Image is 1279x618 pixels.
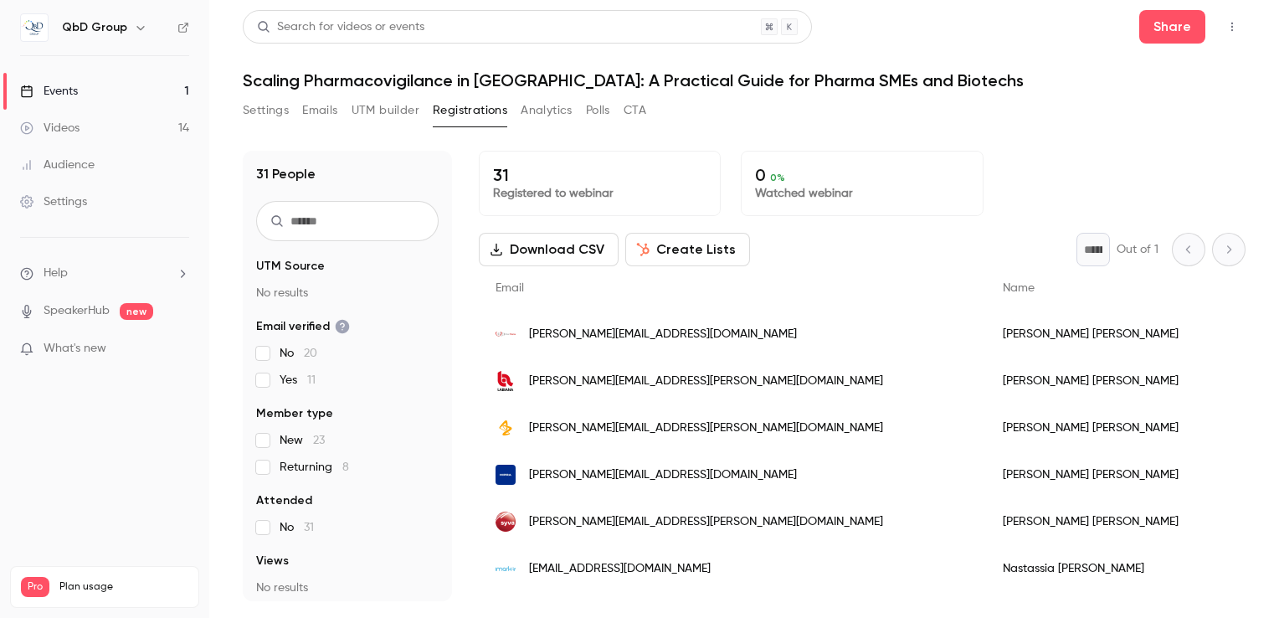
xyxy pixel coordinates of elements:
[256,164,316,184] h1: 31 People
[755,185,968,202] p: Watched webinar
[496,371,516,391] img: labiana.com
[280,432,325,449] span: New
[529,326,797,343] span: [PERSON_NAME][EMAIL_ADDRESS][DOMAIN_NAME]
[496,332,516,336] img: silverpharma.es
[256,553,289,569] span: Views
[280,372,316,389] span: Yes
[62,19,127,36] h6: QbD Group
[496,512,516,532] img: syva.es
[493,165,706,185] p: 31
[529,420,883,437] span: [PERSON_NAME][EMAIL_ADDRESS][PERSON_NAME][DOMAIN_NAME]
[256,258,325,275] span: UTM Source
[1139,10,1205,44] button: Share
[304,522,314,533] span: 31
[243,97,289,124] button: Settings
[302,97,337,124] button: Emails
[624,97,646,124] button: CTA
[20,157,95,173] div: Audience
[256,285,439,301] p: No results
[304,348,317,359] span: 20
[529,373,883,390] span: [PERSON_NAME][EMAIL_ADDRESS][PERSON_NAME][DOMAIN_NAME]
[521,97,573,124] button: Analytics
[479,233,619,266] button: Download CSV
[493,185,706,202] p: Registered to webinar
[529,560,711,578] span: [EMAIL_ADDRESS][DOMAIN_NAME]
[755,165,968,185] p: 0
[256,405,333,422] span: Member type
[770,172,785,183] span: 0 %
[496,465,516,485] img: hipra.com
[44,340,106,358] span: What's new
[44,265,68,282] span: Help
[169,342,189,357] iframe: Noticeable Trigger
[20,193,87,210] div: Settings
[352,97,419,124] button: UTM builder
[120,303,153,320] span: new
[307,374,316,386] span: 11
[313,435,325,446] span: 23
[1117,241,1158,258] p: Out of 1
[59,580,188,594] span: Plan usage
[20,265,189,282] li: help-dropdown-opener
[21,14,48,41] img: QbD Group
[280,459,349,476] span: Returning
[44,302,110,320] a: SpeakerHub
[433,97,507,124] button: Registrations
[256,318,350,335] span: Email verified
[529,513,883,531] span: [PERSON_NAME][EMAIL_ADDRESS][PERSON_NAME][DOMAIN_NAME]
[280,345,317,362] span: No
[21,577,49,597] span: Pro
[256,579,439,596] p: No results
[20,120,80,136] div: Videos
[529,466,797,484] span: [PERSON_NAME][EMAIL_ADDRESS][DOMAIN_NAME]
[496,559,516,579] img: imark-hospitals.com
[256,492,312,509] span: Attended
[625,233,750,266] button: Create Lists
[280,519,314,536] span: No
[20,83,78,100] div: Events
[342,461,349,473] span: 8
[496,418,516,438] img: astrazeneca.com
[1003,282,1035,294] span: Name
[243,70,1246,90] h1: Scaling Pharmacovigilance in [GEOGRAPHIC_DATA]: A Practical Guide for Pharma SMEs and Biotechs
[586,97,610,124] button: Polls
[257,18,424,36] div: Search for videos or events
[496,282,524,294] span: Email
